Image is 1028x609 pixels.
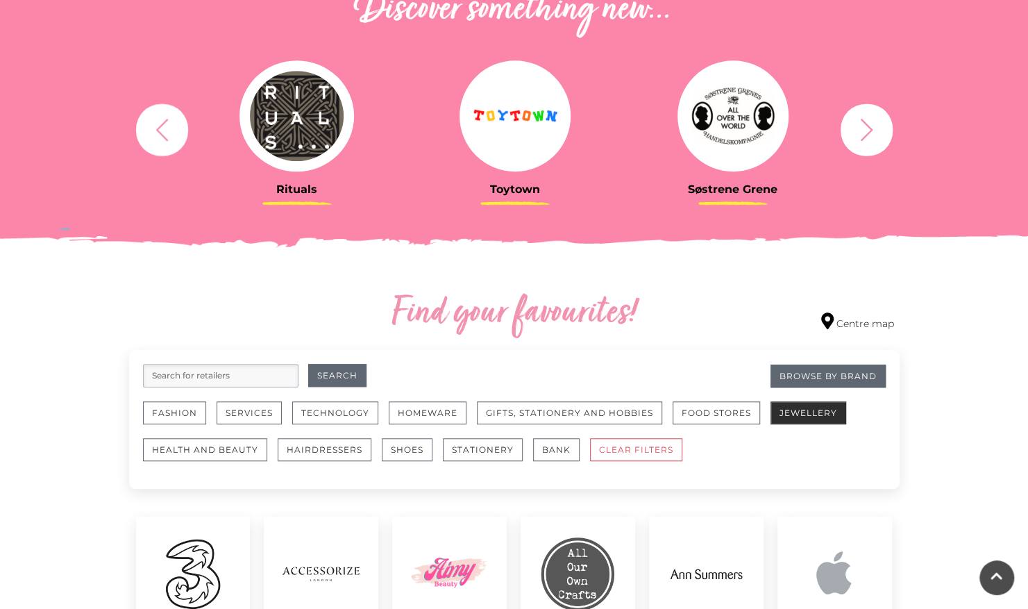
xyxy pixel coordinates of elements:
a: Gifts, Stationery and Hobbies [477,401,673,438]
a: Stationery [443,438,533,475]
a: CLEAR FILTERS [590,438,693,475]
a: Bank [533,438,590,475]
button: Bank [533,438,580,461]
input: Search for retailers [143,364,298,387]
a: Health and Beauty [143,438,278,475]
button: Stationery [443,438,523,461]
button: Food Stores [673,401,760,424]
a: Jewellery [770,401,857,438]
a: Browse By Brand [770,365,886,387]
button: Technology [292,401,378,424]
button: Shoes [382,438,432,461]
button: Homeware [389,401,466,424]
a: Hairdressers [278,438,382,475]
button: Search [308,364,366,387]
a: Services [217,401,292,438]
a: Rituals [199,60,396,196]
a: Technology [292,401,389,438]
a: Søstrene Grene [634,60,832,196]
a: Fashion [143,401,217,438]
button: Fashion [143,401,206,424]
h3: Toytown [416,183,614,196]
button: Gifts, Stationery and Hobbies [477,401,662,424]
a: Toytown [416,60,614,196]
button: CLEAR FILTERS [590,438,682,461]
a: Shoes [382,438,443,475]
button: Services [217,401,282,424]
h3: Rituals [199,183,396,196]
a: Food Stores [673,401,770,438]
button: Jewellery [770,401,846,424]
h2: Find your favourites! [261,292,768,336]
button: Hairdressers [278,438,371,461]
h3: Søstrene Grene [634,183,832,196]
button: Health and Beauty [143,438,267,461]
a: Centre map [821,312,894,331]
a: Homeware [389,401,477,438]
